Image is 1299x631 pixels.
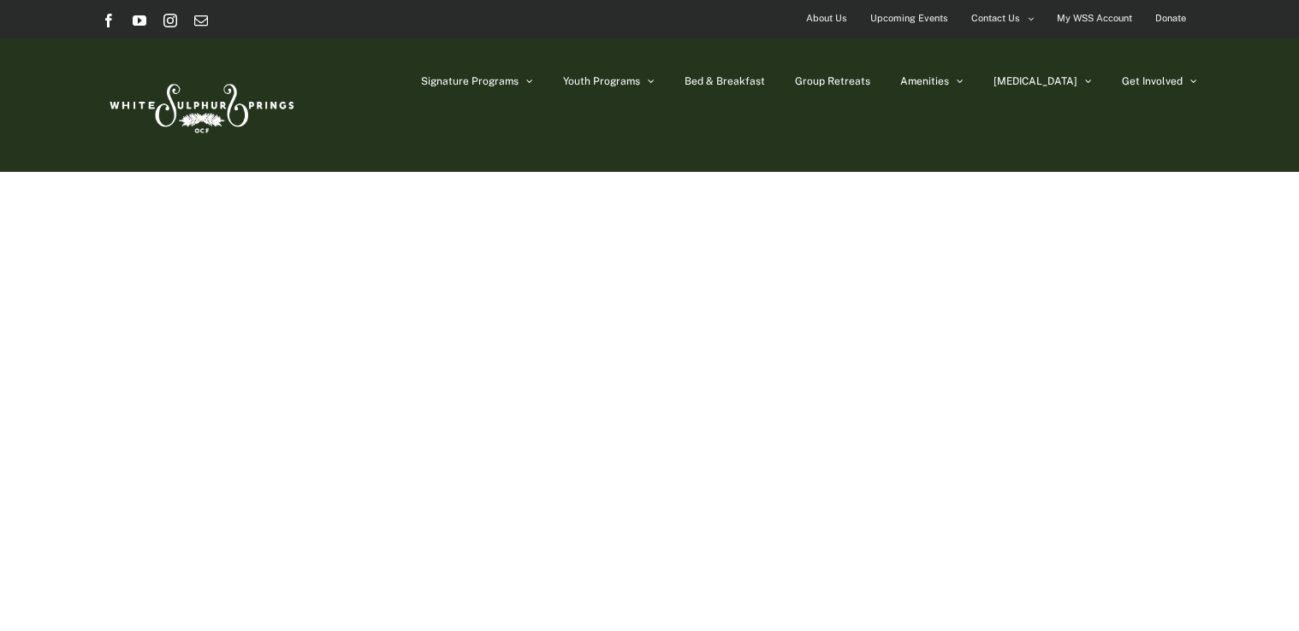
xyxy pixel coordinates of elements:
[421,38,533,124] a: Signature Programs
[563,76,640,86] span: Youth Programs
[900,38,964,124] a: Amenities
[1122,38,1197,124] a: Get Involved
[421,38,1197,124] nav: Main Menu
[163,14,177,27] a: Instagram
[795,76,870,86] span: Group Retreats
[102,14,116,27] a: Facebook
[971,6,1020,31] span: Contact Us
[1155,6,1186,31] span: Donate
[994,38,1092,124] a: [MEDICAL_DATA]
[563,38,655,124] a: Youth Programs
[194,14,208,27] a: Email
[900,76,949,86] span: Amenities
[421,76,519,86] span: Signature Programs
[870,6,948,31] span: Upcoming Events
[1057,6,1132,31] span: My WSS Account
[795,38,870,124] a: Group Retreats
[685,76,765,86] span: Bed & Breakfast
[1122,76,1183,86] span: Get Involved
[806,6,847,31] span: About Us
[102,65,299,145] img: White Sulphur Springs Logo
[994,76,1077,86] span: [MEDICAL_DATA]
[685,38,765,124] a: Bed & Breakfast
[133,14,146,27] a: YouTube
